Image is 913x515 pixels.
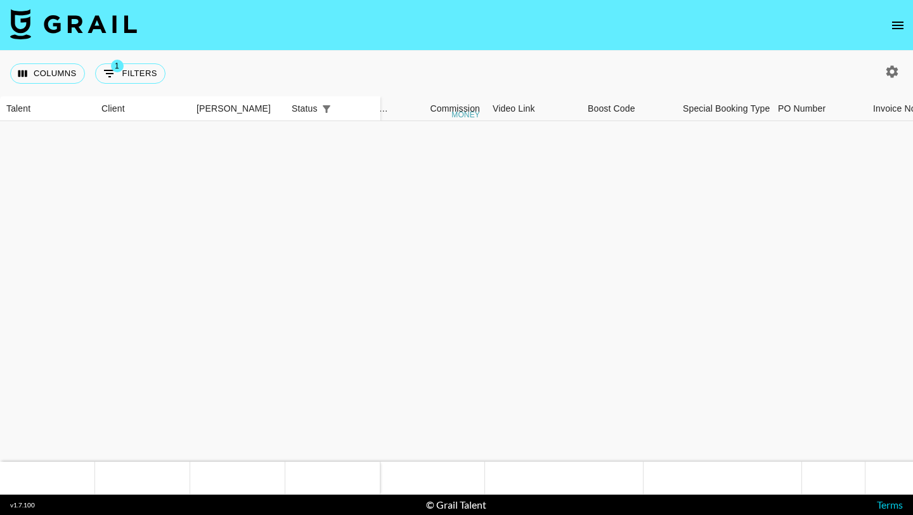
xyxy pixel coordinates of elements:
[885,13,910,38] button: open drawer
[95,96,190,121] div: Client
[197,96,271,121] div: [PERSON_NAME]
[772,96,867,121] div: PO Number
[493,96,535,121] div: Video Link
[190,96,285,121] div: Booker
[683,96,770,121] div: Special Booking Type
[10,501,35,509] div: v 1.7.100
[588,96,635,121] div: Boost Code
[778,96,826,121] div: PO Number
[486,96,581,121] div: Video Link
[318,100,335,118] div: 1 active filter
[430,96,480,121] div: Commission
[10,63,85,84] button: Select columns
[451,111,480,119] div: money
[285,96,380,121] div: Status
[426,499,486,511] div: © Grail Talent
[10,9,137,39] img: Grail Talent
[877,499,903,511] a: Terms
[6,96,30,121] div: Talent
[101,96,125,121] div: Client
[111,60,124,72] span: 1
[292,96,318,121] div: Status
[95,63,165,84] button: Show filters
[677,96,772,121] div: Special Booking Type
[581,96,677,121] div: Boost Code
[318,100,335,118] button: Show filters
[335,100,353,118] button: Sort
